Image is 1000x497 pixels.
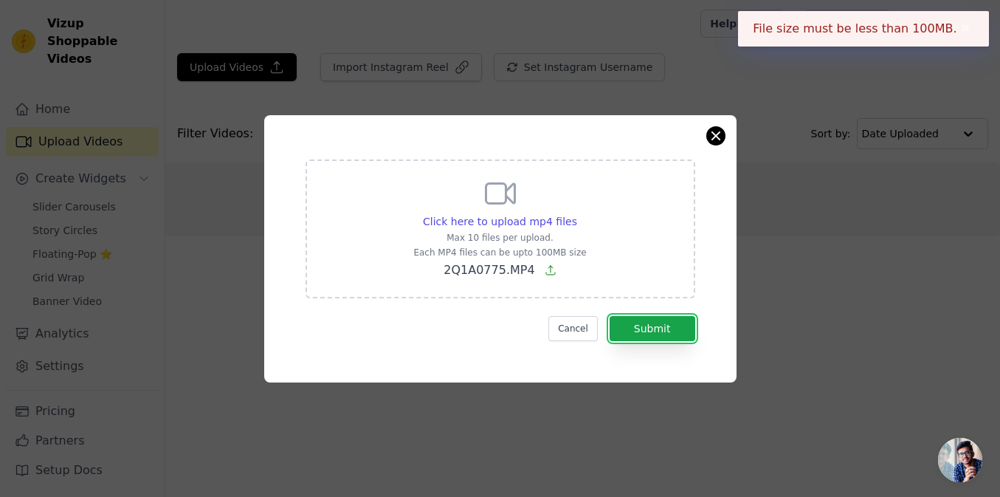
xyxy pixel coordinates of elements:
[610,316,695,341] button: Submit
[957,20,974,38] button: Close
[413,232,586,244] p: Max 10 files per upload.
[548,316,598,341] button: Cancel
[444,263,534,277] span: 2Q1A0775.MP4
[413,247,586,258] p: Each MP4 files can be upto 100MB size
[738,11,989,47] div: File size must be less than 100MB.
[423,216,577,227] span: Click here to upload mp4 files
[707,127,725,145] button: Close modal
[938,438,982,482] a: Conversa aberta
